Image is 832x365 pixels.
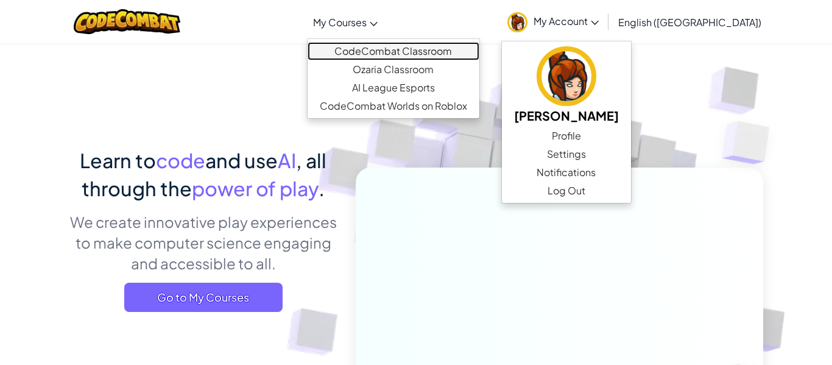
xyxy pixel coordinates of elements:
[502,163,631,182] a: Notifications
[308,60,479,79] a: Ozaria Classroom
[80,148,156,172] span: Learn to
[501,2,605,41] a: My Account
[612,5,767,38] a: English ([GEOGRAPHIC_DATA])
[502,145,631,163] a: Settings
[124,283,283,312] a: Go to My Courses
[156,148,205,172] span: code
[502,182,631,200] a: Log Out
[698,91,803,194] img: Overlap cubes
[618,16,761,29] span: English ([GEOGRAPHIC_DATA])
[307,5,384,38] a: My Courses
[502,127,631,145] a: Profile
[507,12,527,32] img: avatar
[502,44,631,127] a: [PERSON_NAME]
[205,148,278,172] span: and use
[192,176,319,200] span: power of play
[537,165,596,180] span: Notifications
[537,46,596,106] img: avatar
[308,42,479,60] a: CodeCombat Classroom
[308,79,479,97] a: AI League Esports
[534,15,599,27] span: My Account
[319,176,325,200] span: .
[514,106,619,125] h5: [PERSON_NAME]
[313,16,367,29] span: My Courses
[278,148,296,172] span: AI
[74,9,180,34] img: CodeCombat logo
[69,211,337,274] p: We create innovative play experiences to make computer science engaging and accessible to all.
[308,97,479,115] a: CodeCombat Worlds on Roblox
